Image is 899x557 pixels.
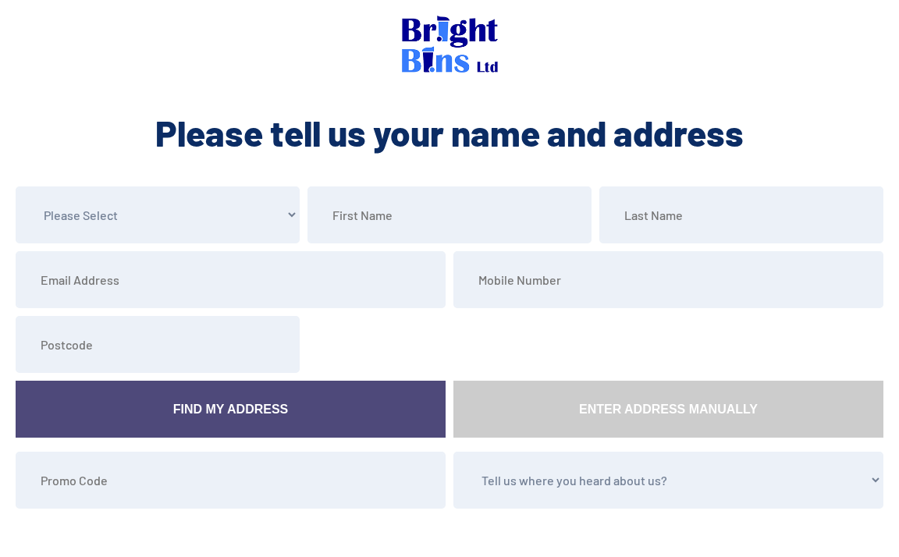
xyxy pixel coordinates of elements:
[16,452,446,509] input: Promo Code
[307,186,592,243] input: First Name
[453,251,883,308] input: Mobile Number
[453,381,883,438] a: Enter Address Manually
[16,381,446,438] a: Find My Address
[599,186,883,243] input: Last Name
[12,109,887,156] h2: Please tell us your name and address
[16,316,300,373] input: Postcode
[16,251,446,308] input: Email Address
